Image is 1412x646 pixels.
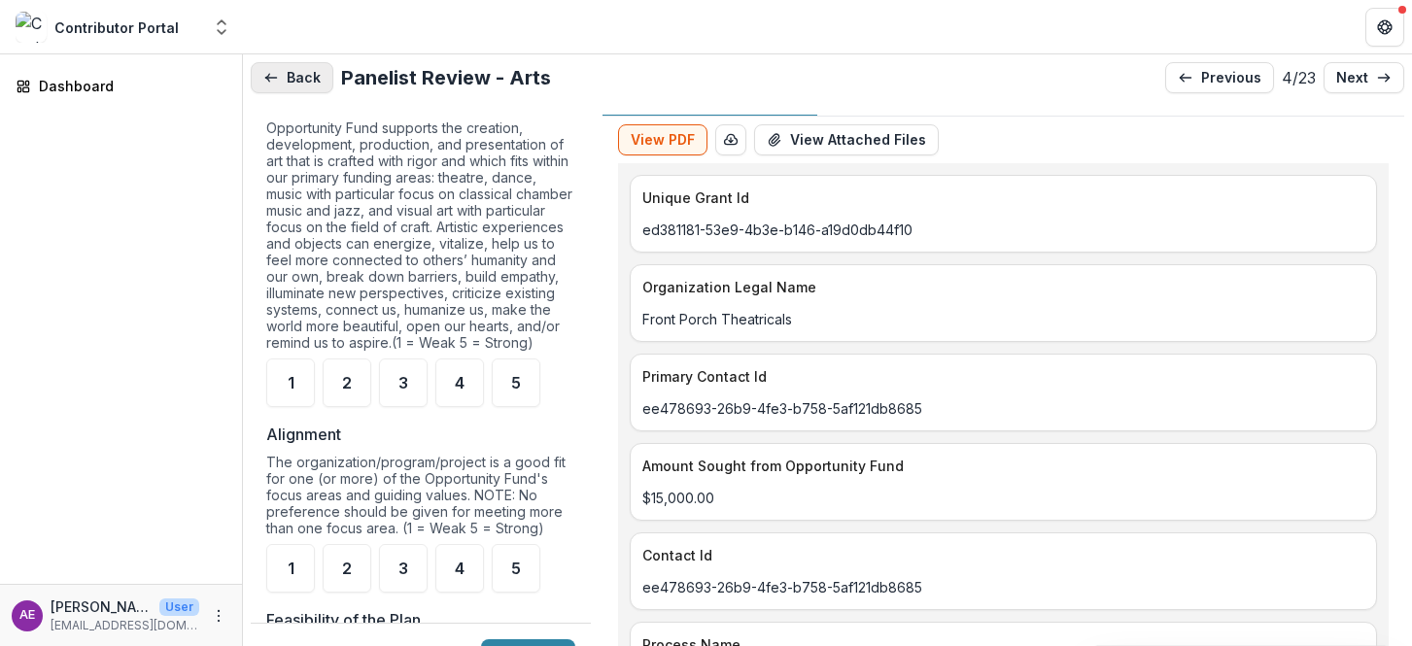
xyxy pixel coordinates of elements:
[8,70,234,102] a: Dashboard
[642,398,1364,419] p: ee478693-26b9-4fe3-b758-5af121db8685
[342,561,352,576] span: 2
[39,76,219,96] div: Dashboard
[1324,62,1404,93] a: next
[398,375,408,391] span: 3
[642,277,1357,297] p: Organization Legal Name
[1282,66,1316,89] p: 4 / 23
[398,561,408,576] span: 3
[511,561,521,576] span: 5
[1365,8,1404,47] button: Get Help
[288,375,294,391] span: 1
[642,187,1357,208] p: Unique Grant Id
[54,17,179,38] div: Contributor Portal
[455,375,465,391] span: 4
[207,604,230,628] button: More
[266,119,575,358] div: Opportunity Fund supports the creation, development, production, and presentation of art that is ...
[455,561,465,576] span: 4
[51,596,152,617] p: [PERSON_NAME]
[642,366,1357,387] p: Primary Contact Id
[266,423,341,446] p: Alignment
[266,608,421,631] p: Feasibility of the Plan
[16,12,47,43] img: Contributor Portal
[1336,70,1368,86] p: next
[642,545,1357,565] p: Contact Id
[642,577,1364,597] p: ee478693-26b9-4fe3-b758-5af121db8685
[511,375,521,391] span: 5
[266,454,575,544] div: The organization/program/project is a good fit for one (or more) of the Opportunity Fund's focus ...
[642,309,1364,329] p: Front Porch Theatricals
[19,609,35,622] div: Anna Elder
[341,66,551,89] h2: Panelist Review - Arts
[51,617,199,634] p: [EMAIL_ADDRESS][DOMAIN_NAME]
[1201,70,1261,86] p: previous
[618,124,707,155] button: View PDF
[251,62,333,93] button: Back
[754,124,939,155] button: View Attached Files
[208,8,235,47] button: Open entity switcher
[642,456,1357,476] p: Amount Sought from Opportunity Fund
[642,488,1364,508] p: $15,000.00
[342,375,352,391] span: 2
[159,598,199,616] p: User
[1165,62,1274,93] a: previous
[642,220,1364,240] p: ed381181-53e9-4b3e-b146-a19d0db44f10
[288,561,294,576] span: 1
